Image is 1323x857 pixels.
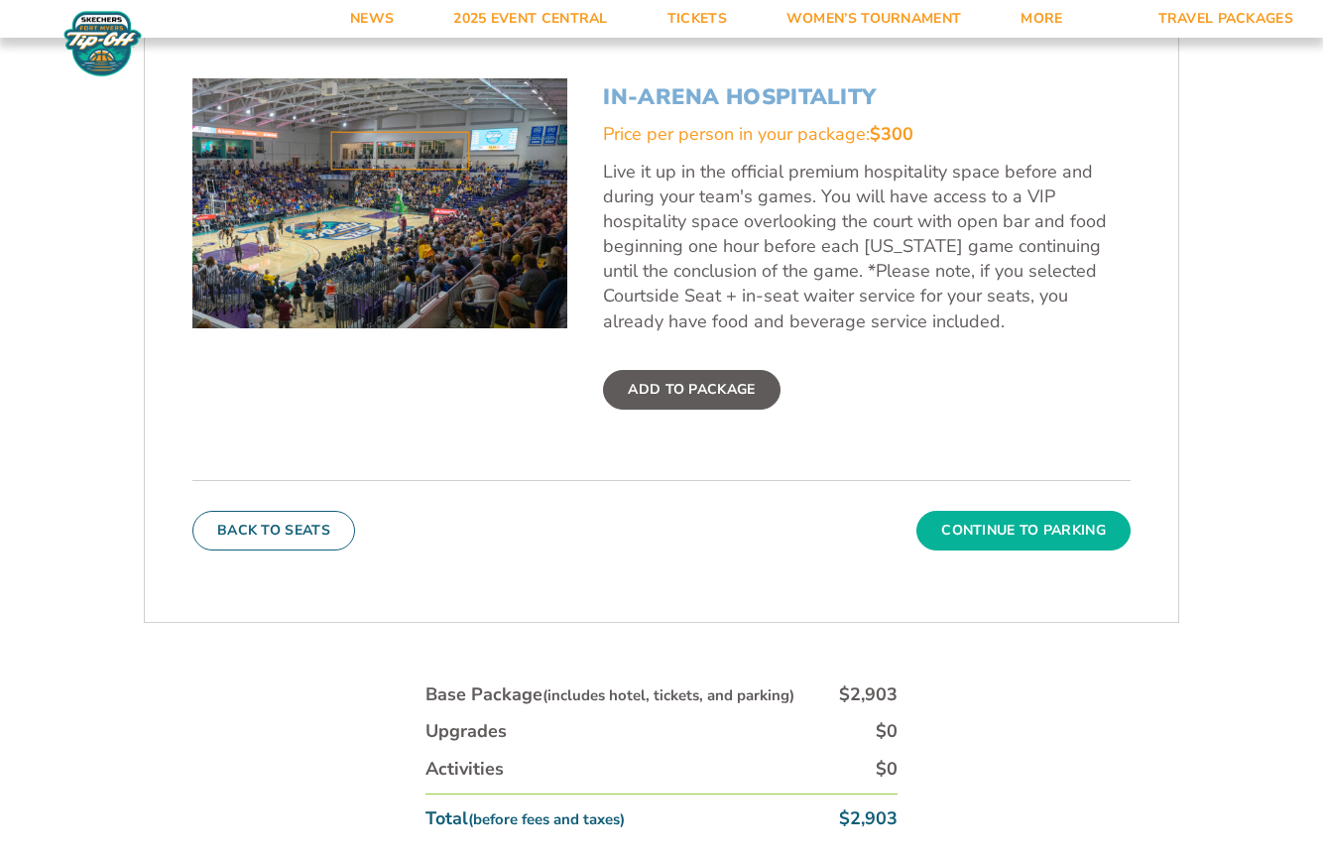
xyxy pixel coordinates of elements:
[839,682,898,707] div: $2,903
[876,757,898,782] div: $0
[876,719,898,744] div: $0
[603,84,1131,110] h3: In-Arena Hospitality
[916,511,1131,551] button: Continue To Parking
[603,160,1131,334] p: Live it up in the official premium hospitality space before and during your team's games. You wil...
[603,122,1131,147] div: Price per person in your package:
[192,78,567,328] img: In-Arena Hospitality
[603,370,780,410] label: Add To Package
[425,757,504,782] div: Activities
[60,10,146,77] img: Fort Myers Tip-Off
[425,682,794,707] div: Base Package
[425,719,507,744] div: Upgrades
[425,806,625,831] div: Total
[839,806,898,831] div: $2,903
[542,685,794,705] small: (includes hotel, tickets, and parking)
[468,809,625,829] small: (before fees and taxes)
[192,511,355,551] button: Back To Seats
[870,122,913,146] span: $300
